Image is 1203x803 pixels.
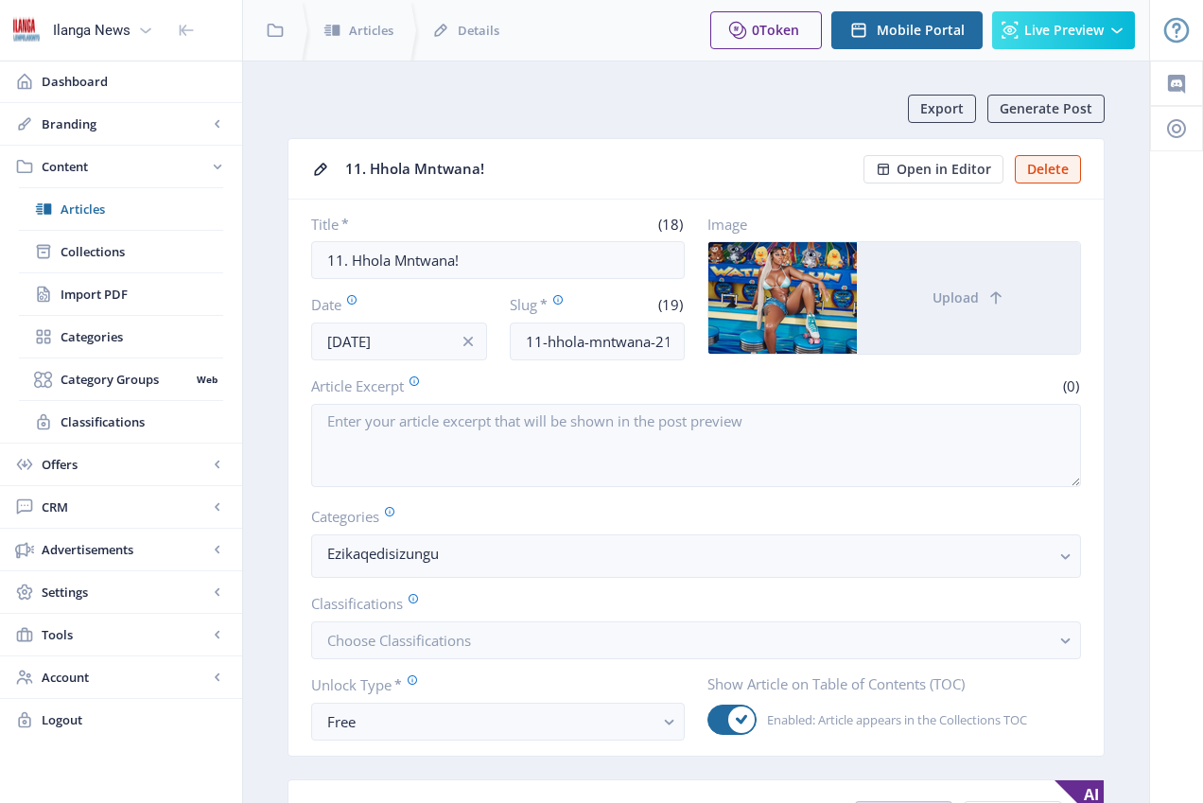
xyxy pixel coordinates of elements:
span: Enabled: Article appears in the Collections TOC [757,708,1027,731]
span: (19) [655,295,685,314]
label: Show Article on Table of Contents (TOC) [707,674,1066,693]
label: Classifications [311,593,1066,614]
button: Choose Classifications [311,621,1081,659]
span: Settings [42,583,208,602]
span: Classifications [61,412,223,431]
button: Delete [1015,155,1081,183]
span: Token [759,21,799,39]
button: Upload [857,242,1080,354]
span: Live Preview [1024,23,1104,38]
span: Import PDF [61,285,223,304]
button: 0Token [710,11,822,49]
button: Live Preview [992,11,1135,49]
button: Ezikaqedisizungu [311,534,1081,578]
span: Generate Post [1000,101,1092,116]
label: Title [311,215,491,234]
span: Mobile Portal [877,23,965,38]
span: Logout [42,710,227,729]
button: Generate Post [987,95,1105,123]
span: Choose Classifications [327,631,471,650]
span: Account [42,668,208,687]
span: Dashboard [42,72,227,91]
button: Free [311,703,685,741]
img: 6e32966d-d278-493e-af78-9af65f0c2223.png [11,15,42,45]
a: Classifications [19,401,223,443]
a: Collections [19,231,223,272]
span: Advertisements [42,540,208,559]
button: info [449,323,487,360]
label: Image [707,215,1066,234]
nb-select-label: Ezikaqedisizungu [327,542,1050,565]
span: (0) [1060,376,1081,395]
input: Type Article Title ... [311,241,685,279]
span: Offers [42,455,208,474]
span: Upload [933,290,979,305]
a: Import PDF [19,273,223,315]
span: Category Groups [61,370,190,389]
a: Articles [19,188,223,230]
div: 11. Hhola Mntwana! [345,154,852,183]
span: (18) [655,215,685,234]
nb-icon: info [459,332,478,351]
span: Content [42,157,208,176]
a: Categories [19,316,223,358]
button: Open in Editor [863,155,1003,183]
label: Article Excerpt [311,375,689,396]
div: Free [327,710,654,733]
span: Export [920,101,964,116]
span: Collections [61,242,223,261]
span: Articles [349,21,393,40]
nb-badge: Web [190,370,223,389]
label: Categories [311,506,1066,527]
label: Date [311,294,472,315]
label: Unlock Type [311,674,670,695]
div: Ilanga News [53,9,131,51]
span: CRM [42,498,208,516]
button: Export [908,95,976,123]
label: Slug [510,294,590,315]
span: Open in Editor [897,162,991,177]
input: Publishing Date [311,323,487,360]
span: Details [458,21,499,40]
span: Articles [61,200,223,218]
button: Mobile Portal [831,11,983,49]
input: this-is-how-a-slug-looks-like [510,323,686,360]
a: Category GroupsWeb [19,358,223,400]
span: Tools [42,625,208,644]
span: Branding [42,114,208,133]
span: Categories [61,327,223,346]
